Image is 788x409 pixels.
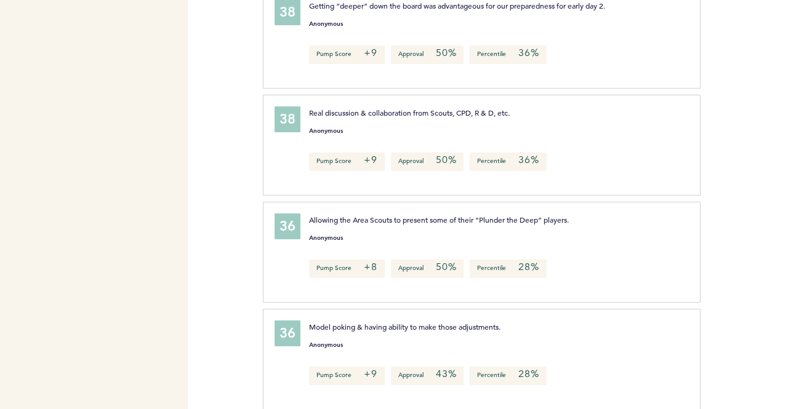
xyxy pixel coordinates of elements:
[518,368,539,380] em: 28%
[391,46,464,64] p: Approval
[309,153,385,171] p: Pump Score
[275,213,300,239] div: 36
[391,367,464,385] p: Approval
[309,46,385,64] p: Pump Score
[470,46,546,64] p: Percentile
[309,367,385,385] p: Pump Score
[309,260,385,278] p: Pump Score
[470,153,546,171] p: Percentile
[309,215,569,224] span: Allowing the Area Scouts to present some of their “Plunder the Deep” players.
[518,261,539,273] em: 28%
[309,21,343,27] small: Anonymous
[364,261,377,273] em: +8
[309,322,501,332] span: Model poking & having ability to make those adjustments.
[275,106,300,132] div: 38
[391,153,464,171] p: Approval
[309,128,343,134] small: Anonymous
[470,367,546,385] p: Percentile
[436,154,456,166] em: 50%
[518,154,539,166] em: 36%
[275,320,300,346] div: 36
[364,368,377,380] em: +9
[364,47,377,59] em: +9
[309,1,605,10] span: Getting “deeper” down the board was advantageous for our preparedness for early day 2.
[436,368,456,380] em: 43%
[391,260,464,278] p: Approval
[436,47,456,59] em: 50%
[470,260,546,278] p: Percentile
[518,47,539,59] em: 36%
[309,108,510,117] span: Real discussion & collaboration from Scouts, CPD, R & D, etc.
[364,154,377,166] em: +9
[436,261,456,273] em: 50%
[309,342,343,348] small: Anonymous
[309,235,343,241] small: Anonymous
